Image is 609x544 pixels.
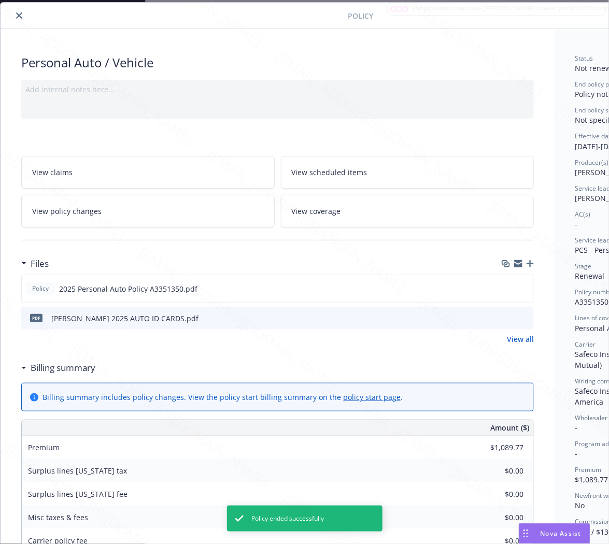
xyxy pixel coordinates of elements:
span: View policy changes [32,206,102,217]
input: 0.00 [462,463,530,479]
span: - [575,219,578,229]
span: Policy [30,284,51,293]
a: View scheduled items [281,156,534,189]
div: Personal Auto / Vehicle [21,54,534,71]
button: close [13,9,25,22]
button: Nova Assist [519,523,590,544]
span: Surplus lines [US_STATE] fee [28,489,128,499]
span: - [575,449,578,459]
span: Premium [28,442,60,452]
span: - [575,423,578,433]
span: Misc taxes & fees [28,512,88,522]
span: Carrier [575,340,596,349]
span: $1,089.77 [575,475,608,484]
div: [PERSON_NAME] 2025 AUTO ID CARDS.pdf [51,313,199,324]
h3: Billing summary [31,361,95,375]
input: 0.00 [462,486,530,502]
input: 0.00 [462,510,530,525]
span: Status [575,54,593,63]
div: Drag to move [519,524,532,543]
a: View claims [21,156,275,189]
span: Renewal [575,271,605,281]
span: Policy [348,10,373,21]
span: AC(s) [575,210,591,219]
span: View scheduled items [292,167,367,178]
span: View coverage [292,206,341,217]
span: Producer(s) [575,158,609,167]
span: Premium [575,465,602,474]
span: Wholesaler [575,413,608,422]
span: 2025 Personal Auto Policy A3351350.pdf [59,283,197,294]
h3: Files [31,257,49,270]
div: Billing summary [21,361,95,375]
div: Billing summary includes policy changes. View the policy start billing summary on the . [43,392,403,403]
input: 0.00 [462,440,530,455]
span: A3351350 [575,297,609,307]
span: Nova Assist [541,529,582,538]
span: Surplus lines [US_STATE] tax [28,466,127,476]
button: download file [503,283,512,294]
span: Amount ($) [490,422,529,433]
a: View all [507,334,534,345]
span: View claims [32,167,73,178]
div: Add internal notes here... [25,84,530,95]
span: No [575,500,585,510]
span: Stage [575,262,592,270]
div: Files [21,257,49,270]
button: preview file [520,283,529,294]
a: View policy changes [21,195,275,227]
span: Policy ended successfully [252,514,324,523]
button: download file [504,313,512,324]
button: preview file [520,313,530,324]
a: View coverage [281,195,534,227]
a: policy start page [343,392,401,402]
span: pdf [30,314,43,322]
